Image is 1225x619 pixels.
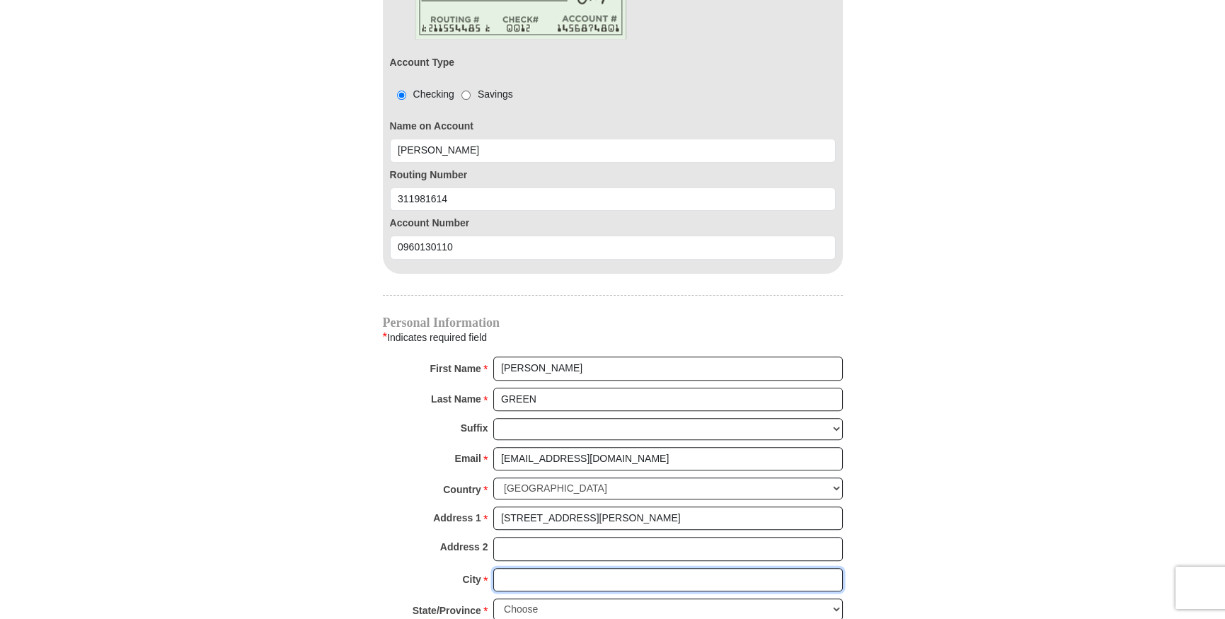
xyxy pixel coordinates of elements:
[443,480,481,499] strong: Country
[461,418,488,438] strong: Suffix
[390,119,836,134] label: Name on Account
[390,55,455,70] label: Account Type
[433,508,481,528] strong: Address 1
[390,216,836,231] label: Account Number
[431,389,481,409] strong: Last Name
[455,449,481,468] strong: Email
[383,317,843,328] h4: Personal Information
[430,359,481,378] strong: First Name
[390,168,836,183] label: Routing Number
[383,328,843,347] div: Indicates required field
[462,569,481,589] strong: City
[440,537,488,557] strong: Address 2
[390,87,513,102] div: Checking Savings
